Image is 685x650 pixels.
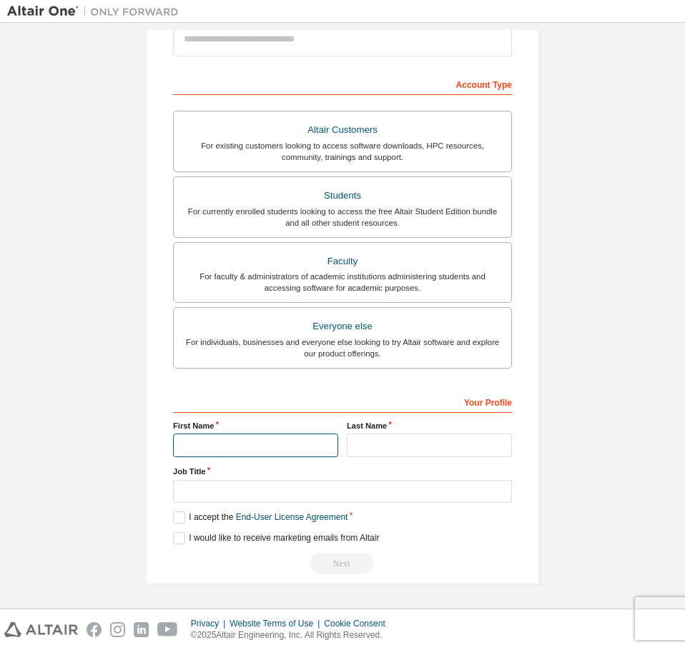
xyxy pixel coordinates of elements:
[191,629,394,641] p: © 2025 Altair Engineering, Inc. All Rights Reserved.
[173,72,512,95] div: Account Type
[182,186,503,206] div: Students
[182,120,503,140] div: Altair Customers
[182,251,503,271] div: Faculty
[236,512,348,522] a: End-User License Agreement
[182,271,503,294] div: For faculty & administrators of academic institutions administering students and accessing softwa...
[173,553,512,574] div: Read and acccept EULA to continue
[230,618,324,629] div: Website Terms of Use
[182,140,503,163] div: For existing customers looking to access software downloads, HPC resources, community, trainings ...
[173,420,338,431] label: First Name
[182,316,503,336] div: Everyone else
[173,466,512,477] label: Job Title
[4,622,78,637] img: altair_logo.svg
[110,622,125,637] img: instagram.svg
[7,4,186,19] img: Altair One
[173,390,512,413] div: Your Profile
[182,336,503,359] div: For individuals, businesses and everyone else looking to try Altair software and explore our prod...
[324,618,393,629] div: Cookie Consent
[173,532,379,544] label: I would like to receive marketing emails from Altair
[134,622,149,637] img: linkedin.svg
[87,622,102,637] img: facebook.svg
[191,618,230,629] div: Privacy
[347,420,512,431] label: Last Name
[182,206,503,229] div: For currently enrolled students looking to access the free Altair Student Edition bundle and all ...
[173,511,348,524] label: I accept the
[157,622,178,637] img: youtube.svg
